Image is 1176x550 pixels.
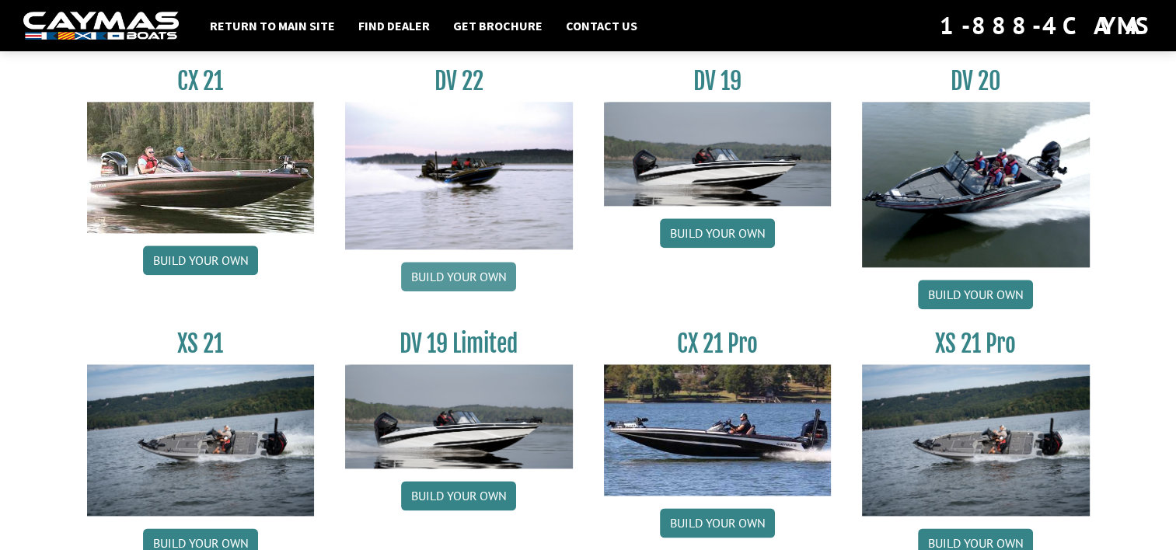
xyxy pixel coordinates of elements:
a: Build your own [660,508,775,538]
a: Build your own [401,481,516,510]
img: XS_21_thumbnail.jpg [862,364,1090,516]
div: 1-888-4CAYMAS [940,9,1153,43]
img: CX-21Pro_thumbnail.jpg [604,364,832,495]
a: Build your own [660,218,775,248]
h3: DV 22 [345,67,573,96]
h3: XS 21 Pro [862,329,1090,358]
img: dv-19-ban_from_website_for_caymas_connect.png [345,364,573,468]
img: CX21_thumb.jpg [87,102,315,232]
h3: CX 21 Pro [604,329,832,358]
img: XS_21_thumbnail.jpg [87,364,315,516]
a: Find Dealer [351,16,438,36]
a: Return to main site [202,16,343,36]
h3: DV 20 [862,67,1090,96]
h3: CX 21 [87,67,315,96]
a: Build your own [918,280,1033,309]
a: Build your own [401,262,516,291]
a: Get Brochure [445,16,550,36]
h3: XS 21 [87,329,315,358]
a: Contact Us [558,16,645,36]
img: dv-19-ban_from_website_for_caymas_connect.png [604,102,832,206]
img: DV22_original_motor_cropped_for_caymas_connect.jpg [345,102,573,249]
a: Build your own [143,245,258,275]
h3: DV 19 [604,67,832,96]
h3: DV 19 Limited [345,329,573,358]
img: DV_20_from_website_for_caymas_connect.png [862,102,1090,267]
img: white-logo-c9c8dbefe5ff5ceceb0f0178aa75bf4bb51f6bca0971e226c86eb53dfe498488.png [23,12,179,40]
